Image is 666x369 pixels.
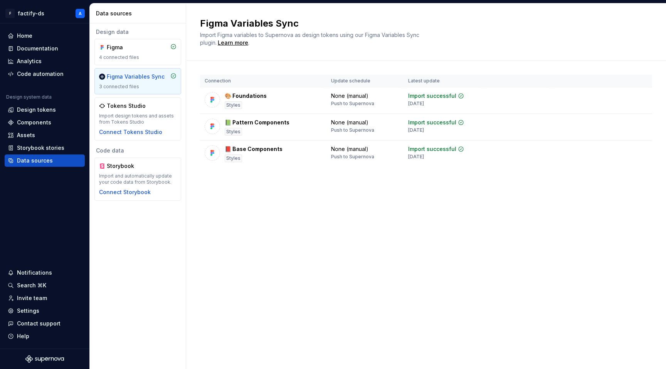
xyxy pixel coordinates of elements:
div: Import successful [408,145,456,153]
div: Import and automatically update your code data from Storybook. [99,173,177,185]
div: Storybook stories [17,144,64,152]
div: Push to Supernova [331,127,374,133]
span: . [217,40,249,46]
div: 📗 Pattern Components [225,119,289,126]
div: Styles [225,128,242,136]
div: Invite team [17,294,47,302]
div: Styles [225,154,242,162]
div: Design system data [6,94,52,100]
a: Storybook stories [5,142,85,154]
div: Documentation [17,45,58,52]
div: [DATE] [408,101,424,107]
a: Learn more [218,39,248,47]
div: [DATE] [408,127,424,133]
div: [DATE] [408,154,424,160]
div: 4 connected files [99,54,177,60]
svg: Supernova Logo [25,355,64,363]
th: Latest update [404,75,484,87]
button: Connect Tokens Studio [99,128,162,136]
div: Home [17,32,32,40]
div: None (manual) [331,145,368,153]
a: StorybookImport and automatically update your code data from Storybook.Connect Storybook [94,158,181,201]
div: Import design tokens and assets from Tokens Studio [99,113,177,125]
a: Analytics [5,55,85,67]
div: 📕 Base Components [225,145,283,153]
a: Components [5,116,85,129]
div: Import successful [408,92,456,100]
a: Design tokens [5,104,85,116]
a: Data sources [5,154,85,167]
div: Design data [94,28,181,36]
div: Components [17,119,51,126]
a: Figma Variables Sync3 connected files [94,68,181,94]
div: 🎨 Foundations [225,92,267,100]
button: Contact support [5,317,85,330]
div: Notifications [17,269,52,277]
div: F [5,9,15,18]
a: Home [5,30,85,42]
div: Assets [17,131,35,139]
div: None (manual) [331,119,368,126]
div: 3 connected files [99,84,177,90]
a: Assets [5,129,85,141]
div: Contact support [17,320,61,327]
button: Connect Storybook [99,188,151,196]
div: Styles [225,101,242,109]
div: Figma Variables Sync [107,73,165,81]
button: Search ⌘K [5,279,85,292]
a: Documentation [5,42,85,55]
div: Design tokens [17,106,56,114]
a: Tokens StudioImport design tokens and assets from Tokens StudioConnect Tokens Studio [94,97,181,141]
button: Ffactify-dsA [2,5,88,22]
div: Search ⌘K [17,282,46,289]
div: factify-ds [18,10,44,17]
div: Storybook [107,162,144,170]
div: Data sources [96,10,183,17]
div: Code data [94,147,181,154]
a: Code automation [5,68,85,80]
div: Data sources [17,157,53,164]
h2: Figma Variables Sync [200,17,643,30]
div: Settings [17,307,39,315]
div: Tokens Studio [107,102,146,110]
div: None (manual) [331,92,368,100]
a: Settings [5,305,85,317]
button: Help [5,330,85,342]
div: A [79,10,82,17]
div: Import successful [408,119,456,126]
button: Notifications [5,267,85,279]
th: Update schedule [326,75,404,87]
div: Push to Supernova [331,101,374,107]
a: Figma4 connected files [94,39,181,65]
div: Help [17,332,29,340]
div: Push to Supernova [331,154,374,160]
div: Analytics [17,57,42,65]
th: Connection [200,75,326,87]
span: Import Figma variables to Supernova as design tokens using our Figma Variables Sync plugin. [200,32,421,46]
div: Code automation [17,70,64,78]
div: Figma [107,44,144,51]
a: Invite team [5,292,85,304]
